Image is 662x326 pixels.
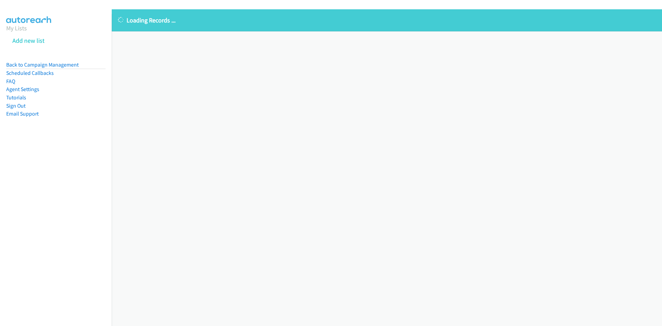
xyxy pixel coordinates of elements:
p: Loading Records ... [118,16,656,25]
a: Scheduled Callbacks [6,70,54,76]
a: Sign Out [6,102,26,109]
a: FAQ [6,78,15,85]
iframe: Checklist [604,296,657,321]
a: My Lists [6,24,27,32]
a: Tutorials [6,94,26,101]
a: Back to Campaign Management [6,61,79,68]
a: Agent Settings [6,86,39,92]
a: Email Support [6,110,39,117]
a: Add new list [12,37,44,45]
